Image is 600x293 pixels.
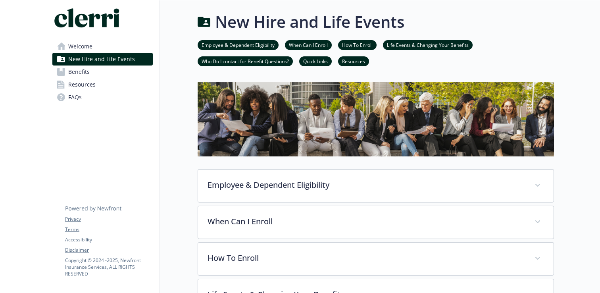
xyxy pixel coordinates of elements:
[65,257,152,277] p: Copyright © 2024 - 2025 , Newfront Insurance Services, ALL RIGHTS RESERVED
[208,216,525,227] p: When Can I Enroll
[52,91,153,104] a: FAQs
[299,57,332,65] a: Quick Links
[198,170,554,202] div: Employee & Dependent Eligibility
[198,82,554,156] img: new hire page banner
[383,41,473,48] a: Life Events & Changing Your Benefits
[65,247,152,254] a: Disclaimer
[68,40,92,53] span: Welcome
[198,243,554,275] div: How To Enroll
[68,78,96,91] span: Resources
[52,40,153,53] a: Welcome
[52,53,153,66] a: New Hire and Life Events
[198,57,293,65] a: Who Do I contact for Benefit Questions?
[68,66,90,78] span: Benefits
[65,236,152,243] a: Accessibility
[65,226,152,233] a: Terms
[208,179,525,191] p: Employee & Dependent Eligibility
[198,206,554,239] div: When Can I Enroll
[208,252,525,264] p: How To Enroll
[338,57,369,65] a: Resources
[215,10,404,34] h1: New Hire and Life Events
[338,41,377,48] a: How To Enroll
[52,66,153,78] a: Benefits
[285,41,332,48] a: When Can I Enroll
[68,91,82,104] span: FAQs
[68,53,135,66] span: New Hire and Life Events
[198,41,279,48] a: Employee & Dependent Eligibility
[52,78,153,91] a: Resources
[65,216,152,223] a: Privacy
